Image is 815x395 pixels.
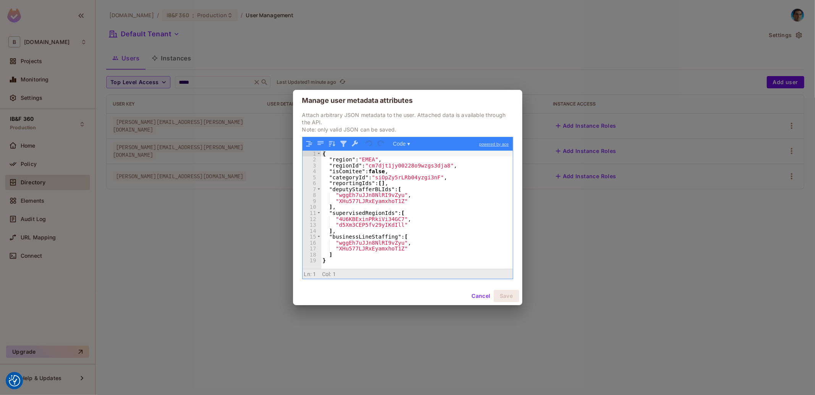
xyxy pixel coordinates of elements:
[303,168,321,174] div: 4
[303,204,321,210] div: 10
[376,139,386,149] button: Redo (Ctrl+Shift+Z)
[303,198,321,204] div: 9
[303,234,321,240] div: 15
[494,290,519,302] button: Save
[304,139,314,149] button: Format JSON data, with proper indentation and line feeds (Ctrl+I)
[303,174,321,180] div: 5
[333,271,336,277] span: 1
[303,257,321,263] div: 19
[327,139,337,149] button: Sort contents
[303,245,321,252] div: 17
[316,139,326,149] button: Compact JSON data, remove all whitespaces (Ctrl+Shift+I)
[302,111,513,133] p: Attach arbitrary JSON metadata to the user. Attached data is available through the API. Note: onl...
[313,271,316,277] span: 1
[350,139,360,149] button: Repair JSON: fix quotes and escape characters, remove comments and JSONP notation, turn JavaScrip...
[303,252,321,258] div: 18
[468,290,493,302] button: Cancel
[303,156,321,163] div: 2
[390,139,413,149] button: Code ▾
[322,271,331,277] span: Col:
[303,240,321,246] div: 16
[9,375,20,387] button: Consent Preferences
[303,180,321,186] div: 6
[365,139,374,149] button: Undo last action (Ctrl+Z)
[303,228,321,234] div: 14
[303,151,321,157] div: 1
[303,186,321,192] div: 7
[303,163,321,169] div: 3
[475,137,512,151] a: powered by ace
[303,216,321,222] div: 12
[303,222,321,228] div: 13
[304,271,311,277] span: Ln:
[339,139,348,149] button: Filter, sort, or transform contents
[9,375,20,387] img: Revisit consent button
[303,192,321,198] div: 8
[293,90,522,111] h2: Manage user metadata attributes
[303,210,321,216] div: 11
